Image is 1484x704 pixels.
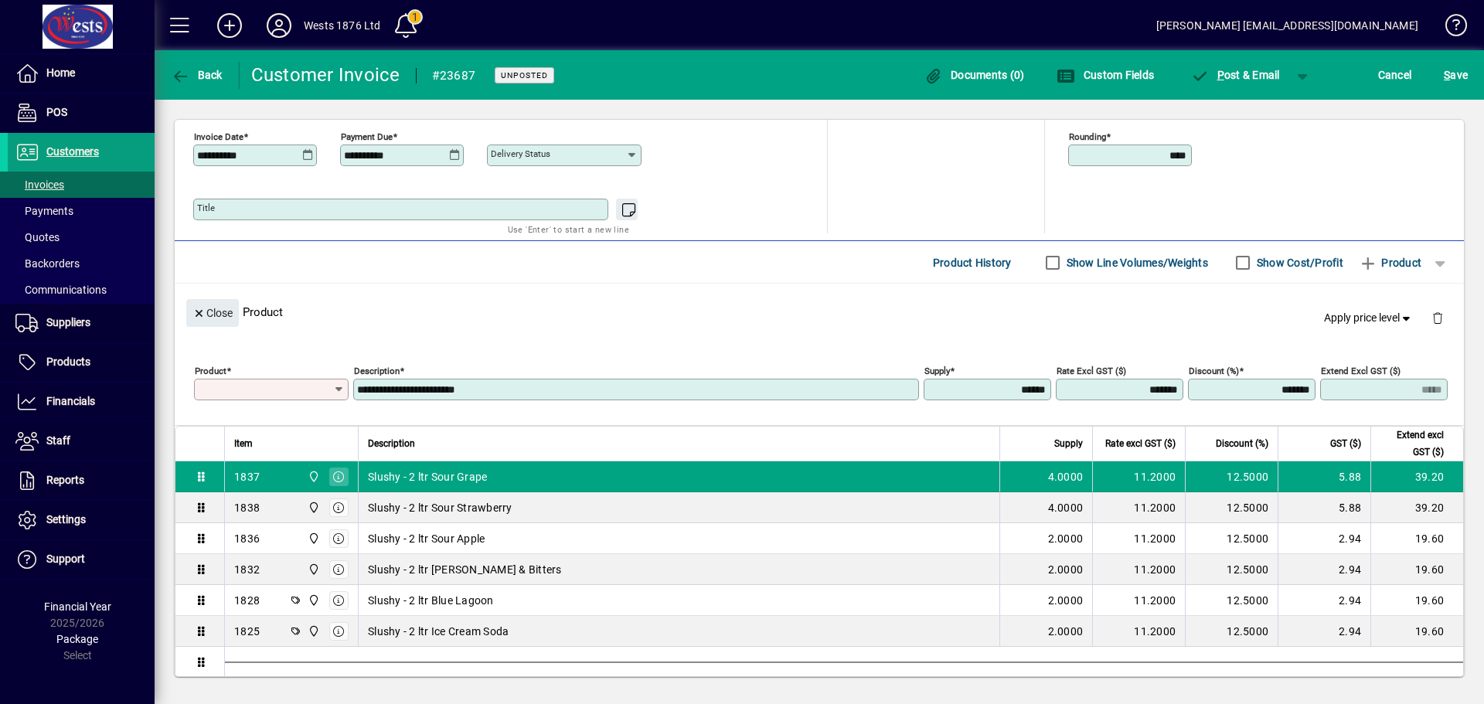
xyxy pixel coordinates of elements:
[1048,624,1084,639] span: 2.0000
[1102,531,1176,546] div: 11.2000
[1048,593,1084,608] span: 2.0000
[205,12,254,39] button: Add
[46,434,70,447] span: Staff
[1254,255,1343,270] label: Show Cost/Profit
[1048,500,1084,515] span: 4.0000
[8,304,155,342] a: Suppliers
[192,301,233,326] span: Close
[1185,523,1278,554] td: 12.5000
[1370,616,1463,647] td: 19.60
[1434,3,1465,53] a: Knowledge Base
[234,624,260,639] div: 1825
[1185,554,1278,585] td: 12.5000
[15,284,107,296] span: Communications
[44,600,111,613] span: Financial Year
[1048,531,1084,546] span: 2.0000
[368,469,487,485] span: Slushy - 2 ltr Sour Grape
[234,562,260,577] div: 1832
[1278,585,1370,616] td: 2.94
[171,69,223,81] span: Back
[368,624,509,639] span: Slushy - 2 ltr Ice Cream Soda
[182,305,243,319] app-page-header-button: Close
[254,12,304,39] button: Profile
[46,316,90,328] span: Suppliers
[1102,469,1176,485] div: 11.2000
[46,553,85,565] span: Support
[368,500,512,515] span: Slushy - 2 ltr Sour Strawberry
[1217,69,1224,81] span: P
[304,561,322,578] span: Wests Cordials
[1321,366,1401,376] mat-label: Extend excl GST ($)
[491,148,550,159] mat-label: Delivery status
[8,501,155,539] a: Settings
[432,63,476,88] div: #23687
[234,435,253,452] span: Item
[368,562,562,577] span: Slushy - 2 ltr [PERSON_NAME] & Bitters
[234,593,260,608] div: 1828
[1374,61,1416,89] button: Cancel
[1185,492,1278,523] td: 12.5000
[46,145,99,158] span: Customers
[8,383,155,421] a: Financials
[368,593,494,608] span: Slushy - 2 ltr Blue Lagoon
[933,250,1012,275] span: Product History
[501,70,548,80] span: Unposted
[1057,366,1126,376] mat-label: Rate excl GST ($)
[1216,435,1268,452] span: Discount (%)
[167,61,226,89] button: Back
[8,422,155,461] a: Staff
[1278,554,1370,585] td: 2.94
[1380,427,1444,461] span: Extend excl GST ($)
[1190,69,1280,81] span: ost & Email
[1444,63,1468,87] span: ave
[1370,461,1463,492] td: 39.20
[194,131,243,142] mat-label: Invoice date
[1057,69,1154,81] span: Custom Fields
[46,474,84,486] span: Reports
[304,468,322,485] span: Wests Cordials
[1105,435,1176,452] span: Rate excl GST ($)
[304,499,322,516] span: Wests Cordials
[1378,63,1412,87] span: Cancel
[8,198,155,224] a: Payments
[1185,585,1278,616] td: 12.5000
[1156,13,1418,38] div: [PERSON_NAME] [EMAIL_ADDRESS][DOMAIN_NAME]
[921,61,1029,89] button: Documents (0)
[46,106,67,118] span: POS
[8,343,155,382] a: Products
[155,61,240,89] app-page-header-button: Back
[924,69,1025,81] span: Documents (0)
[251,63,400,87] div: Customer Invoice
[1102,624,1176,639] div: 11.2000
[1102,562,1176,577] div: 11.2000
[15,257,80,270] span: Backorders
[368,531,485,546] span: Slushy - 2 ltr Sour Apple
[304,592,322,609] span: Wests Cordials
[8,172,155,198] a: Invoices
[8,540,155,579] a: Support
[1351,249,1429,277] button: Product
[15,231,60,243] span: Quotes
[1278,461,1370,492] td: 5.88
[1069,131,1106,142] mat-label: Rounding
[186,299,239,327] button: Close
[234,469,260,485] div: 1837
[56,633,98,645] span: Package
[175,284,1464,340] div: Product
[1278,492,1370,523] td: 5.88
[8,224,155,250] a: Quotes
[1102,500,1176,515] div: 11.2000
[1370,554,1463,585] td: 19.60
[354,366,400,376] mat-label: Description
[8,461,155,500] a: Reports
[1330,435,1361,452] span: GST ($)
[234,500,260,515] div: 1838
[1370,523,1463,554] td: 19.60
[1370,492,1463,523] td: 39.20
[1444,69,1450,81] span: S
[1064,255,1208,270] label: Show Line Volumes/Weights
[368,435,415,452] span: Description
[46,513,86,525] span: Settings
[195,366,226,376] mat-label: Product
[1278,616,1370,647] td: 2.94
